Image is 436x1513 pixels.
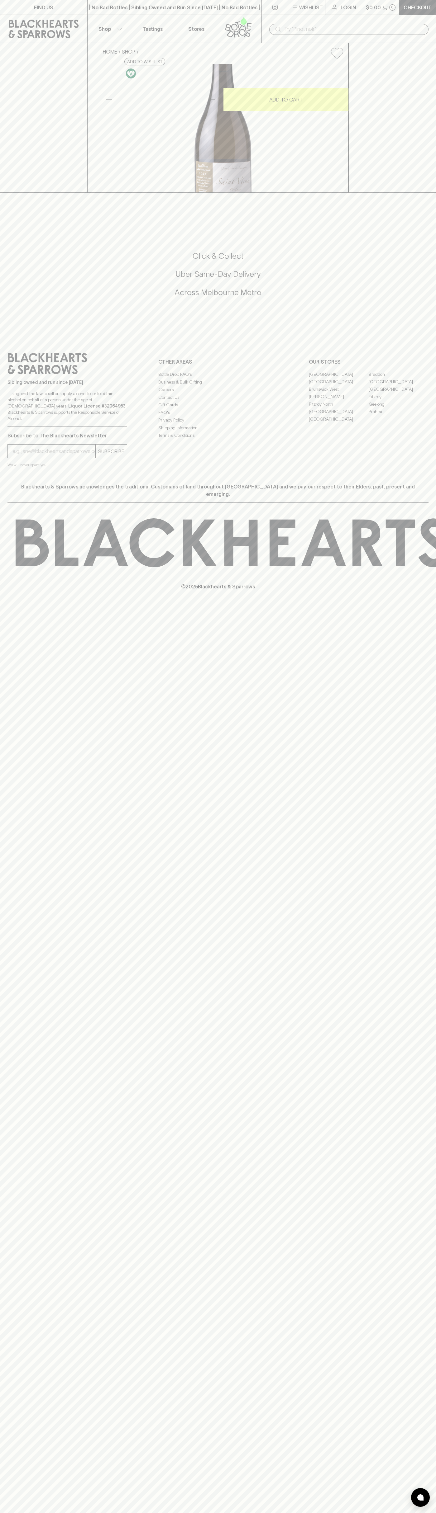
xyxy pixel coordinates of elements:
[309,378,369,385] a: [GEOGRAPHIC_DATA]
[158,417,278,424] a: Privacy Policy
[126,68,136,78] img: Vegan
[158,378,278,386] a: Business & Bulk Gifting
[309,408,369,415] a: [GEOGRAPHIC_DATA]
[158,424,278,431] a: Shipping Information
[404,4,432,11] p: Checkout
[124,67,137,80] a: Made without the use of any animal products.
[309,358,429,365] p: OUR STORES
[369,400,429,408] a: Geelong
[366,4,381,11] p: $0.00
[158,371,278,378] a: Bottle Drop FAQ's
[188,25,204,33] p: Stores
[309,393,369,400] a: [PERSON_NAME]
[124,58,165,65] button: Add to wishlist
[158,432,278,439] a: Terms & Conditions
[341,4,356,11] p: Login
[68,403,126,408] strong: Liquor License #32064953
[7,287,429,298] h5: Across Melbourne Metro
[309,415,369,423] a: [GEOGRAPHIC_DATA]
[131,15,175,43] a: Tastings
[122,49,135,54] a: SHOP
[309,385,369,393] a: Brunswick West
[103,49,117,54] a: HOME
[96,445,127,458] button: SUBSCRIBE
[328,45,346,61] button: Add to wishlist
[175,15,218,43] a: Stores
[7,226,429,330] div: Call to action block
[158,409,278,416] a: FAQ's
[369,385,429,393] a: [GEOGRAPHIC_DATA]
[98,448,124,455] p: SUBSCRIBE
[7,462,127,468] p: We will never spam you
[369,393,429,400] a: Fitzroy
[158,386,278,394] a: Careers
[98,64,348,192] img: 40320.png
[369,378,429,385] a: [GEOGRAPHIC_DATA]
[369,370,429,378] a: Braddon
[158,401,278,409] a: Gift Cards
[7,251,429,261] h5: Click & Collect
[299,4,323,11] p: Wishlist
[284,24,424,34] input: Try "Pinot noir"
[7,390,127,422] p: It is against the law to sell or supply alcohol to, or to obtain alcohol on behalf of a person un...
[309,370,369,378] a: [GEOGRAPHIC_DATA]
[98,25,111,33] p: Shop
[34,4,53,11] p: FIND US
[7,379,127,385] p: Sibling owned and run since [DATE]
[88,15,131,43] button: Shop
[309,400,369,408] a: Fitzroy North
[12,446,95,456] input: e.g. jane@blackheartsandsparrows.com.au
[143,25,163,33] p: Tastings
[223,88,348,111] button: ADD TO CART
[369,408,429,415] a: Prahran
[158,358,278,365] p: OTHER AREAS
[417,1494,424,1501] img: bubble-icon
[269,96,303,103] p: ADD TO CART
[158,394,278,401] a: Contact Us
[7,432,127,439] p: Subscribe to The Blackhearts Newsletter
[12,483,424,498] p: Blackhearts & Sparrows acknowledges the traditional Custodians of land throughout [GEOGRAPHIC_DAT...
[7,269,429,279] h5: Uber Same-Day Delivery
[391,6,394,9] p: 0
